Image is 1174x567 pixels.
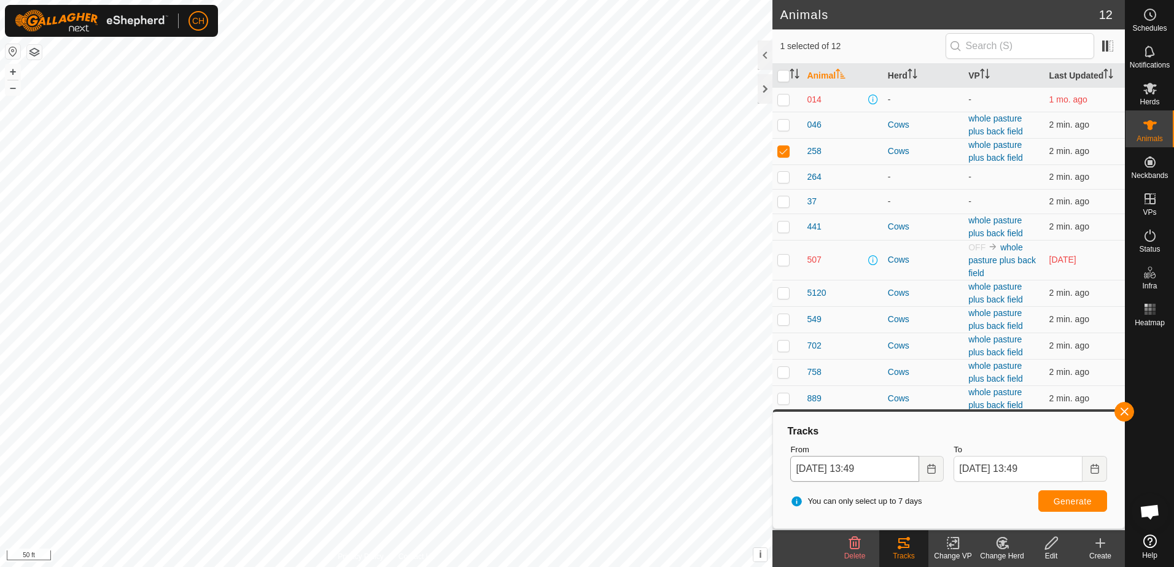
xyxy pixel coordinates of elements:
span: 5120 [807,287,826,299]
span: Oct 7, 2025, 1:47 PM [1049,288,1089,298]
img: to [988,242,998,252]
span: Heatmap [1135,319,1165,326]
p-sorticon: Activate to sort [1103,71,1113,80]
th: Herd [883,64,963,88]
div: Cows [888,313,958,326]
div: Cows [888,366,958,379]
span: Oct 7, 2025, 1:47 PM [1049,367,1089,377]
span: OFF [968,242,985,252]
div: Cows [888,145,958,158]
span: Infra [1142,282,1157,290]
input: Search (S) [946,33,1094,59]
span: Sep 16, 2025, 2:17 PM [1049,255,1076,264]
a: whole pasture plus back field [968,334,1023,357]
app-display-virtual-paddock-transition: - [968,196,971,206]
label: To [954,444,1107,456]
th: VP [963,64,1044,88]
span: CH [192,15,204,28]
span: 258 [807,145,821,158]
div: Tracks [785,424,1112,439]
button: Choose Date [919,456,944,482]
div: Change VP [928,550,978,561]
span: Herds [1140,98,1159,106]
div: - [888,93,958,106]
div: Cows [888,287,958,299]
a: Privacy Policy [338,551,384,562]
a: whole pasture plus back field [968,215,1023,238]
span: Animals [1137,135,1163,142]
a: whole pasture plus back field [968,282,1023,304]
div: Cows [888,220,958,233]
label: From [790,444,944,456]
h2: Animals [780,7,1098,22]
span: 264 [807,171,821,183]
div: Edit [1027,550,1076,561]
p-sorticon: Activate to sort [790,71,799,80]
span: 441 [807,220,821,233]
div: - [888,195,958,208]
span: VPs [1143,209,1156,216]
span: 12 [1099,6,1113,24]
span: You can only select up to 7 days [790,495,922,507]
div: Tracks [879,550,928,561]
p-sorticon: Activate to sort [980,71,990,80]
p-sorticon: Activate to sort [836,71,846,80]
span: Neckbands [1131,172,1168,179]
div: Cows [888,118,958,131]
span: Oct 7, 2025, 1:47 PM [1049,222,1089,231]
button: Choose Date [1083,456,1107,482]
span: i [759,549,761,560]
button: Generate [1038,490,1107,512]
button: – [6,80,20,95]
span: 549 [807,313,821,326]
a: Help [1125,530,1174,564]
span: Notifications [1130,61,1170,69]
span: 046 [807,118,821,131]
span: Oct 7, 2025, 1:47 PM [1049,120,1089,129]
button: i [753,548,767,561]
a: whole pasture plus back field [968,361,1023,384]
th: Last Updated [1044,64,1125,88]
button: Map Layers [27,45,42,60]
div: Change Herd [978,550,1027,561]
a: Contact Us [398,551,435,562]
span: Schedules [1132,25,1167,32]
th: Animal [802,64,882,88]
span: 702 [807,339,821,352]
app-display-virtual-paddock-transition: - [968,172,971,182]
span: 889 [807,392,821,405]
p-sorticon: Activate to sort [908,71,917,80]
span: Oct 7, 2025, 1:47 PM [1049,393,1089,403]
a: whole pasture plus back field [968,242,1036,278]
a: whole pasture plus back field [968,114,1023,136]
span: 758 [807,366,821,379]
a: whole pasture plus back field [968,140,1023,163]
button: Reset Map [6,44,20,59]
span: 014 [807,93,821,106]
a: whole pasture plus back field [968,387,1023,410]
span: Oct 7, 2025, 1:47 PM [1049,196,1089,206]
a: whole pasture plus back field [968,308,1023,331]
div: Create [1076,550,1125,561]
div: Cows [888,339,958,352]
div: Open chat [1132,493,1168,530]
span: 37 [807,195,817,208]
span: Status [1139,245,1160,253]
span: Oct 7, 2025, 1:47 PM [1049,146,1089,156]
span: Generate [1054,496,1092,506]
span: Help [1142,552,1157,559]
div: Cows [888,392,958,405]
app-display-virtual-paddock-transition: - [968,94,971,104]
span: Delete [844,552,866,560]
span: 507 [807,253,821,266]
span: 1 selected of 12 [780,40,945,53]
button: + [6,64,20,79]
div: - [888,171,958,183]
span: Aug 9, 2025, 9:17 PM [1049,94,1087,104]
span: Oct 7, 2025, 1:47 PM [1049,341,1089,350]
span: Oct 7, 2025, 1:47 PM [1049,314,1089,324]
img: Gallagher Logo [15,10,168,32]
div: Cows [888,253,958,266]
span: Oct 7, 2025, 1:47 PM [1049,172,1089,182]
